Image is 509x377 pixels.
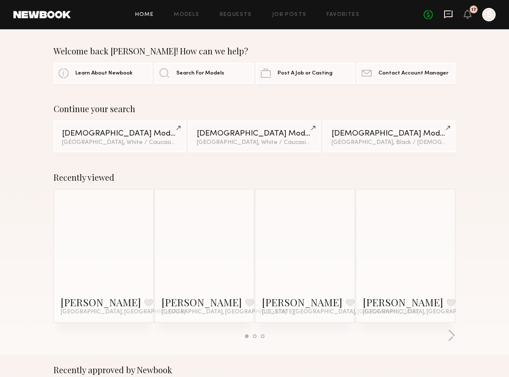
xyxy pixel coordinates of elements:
div: [DEMOGRAPHIC_DATA] Models [197,130,312,138]
a: Contact Account Manager [357,63,455,84]
a: [PERSON_NAME] [162,295,242,309]
div: [DEMOGRAPHIC_DATA] Models [332,130,447,138]
a: [PERSON_NAME] [61,295,141,309]
div: Recently approved by Newbook [54,365,455,375]
a: [DEMOGRAPHIC_DATA] Models[GEOGRAPHIC_DATA], White / Caucasian [188,121,321,152]
div: [GEOGRAPHIC_DATA], White / Caucasian [197,140,312,146]
a: [DEMOGRAPHIC_DATA] Models[GEOGRAPHIC_DATA], Black / [DEMOGRAPHIC_DATA] [323,121,455,152]
div: [GEOGRAPHIC_DATA], Black / [DEMOGRAPHIC_DATA] [332,140,447,146]
div: [DEMOGRAPHIC_DATA] Models [62,130,177,138]
a: Job Posts [272,12,307,18]
a: Requests [220,12,252,18]
span: Contact Account Manager [378,71,448,76]
span: Learn About Newbook [75,71,133,76]
div: Recently viewed [54,172,455,182]
span: Search For Models [176,71,224,76]
a: Learn About Newbook [54,63,152,84]
div: [GEOGRAPHIC_DATA], White / Caucasian [62,140,177,146]
span: [GEOGRAPHIC_DATA], [GEOGRAPHIC_DATA] [61,309,185,315]
a: Models [174,12,199,18]
a: [PERSON_NAME] [363,295,443,309]
a: Post A Job or Casting [256,63,355,84]
span: Post A Job or Casting [278,71,332,76]
span: [GEOGRAPHIC_DATA], [GEOGRAPHIC_DATA] [363,309,488,315]
div: Continue your search [54,104,455,114]
span: [GEOGRAPHIC_DATA], [GEOGRAPHIC_DATA] [162,309,286,315]
a: [PERSON_NAME] [262,295,342,309]
a: Search For Models [154,63,253,84]
a: S [482,8,496,21]
a: Home [135,12,154,18]
div: Welcome back [PERSON_NAME]! How can we help? [54,46,455,56]
span: [US_STATE][GEOGRAPHIC_DATA], [GEOGRAPHIC_DATA] [262,309,419,315]
a: [DEMOGRAPHIC_DATA] Models[GEOGRAPHIC_DATA], White / Caucasian [54,121,186,152]
a: Favorites [326,12,360,18]
div: 17 [471,8,476,12]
